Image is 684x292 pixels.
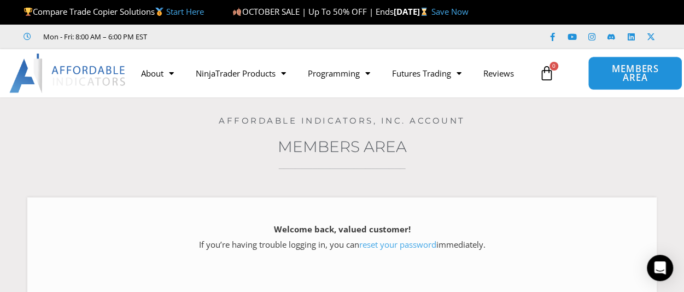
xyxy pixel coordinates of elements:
[588,56,682,90] a: MEMBERS AREA
[278,137,407,156] a: Members Area
[155,8,163,16] img: 🥇
[600,65,670,83] span: MEMBERS AREA
[472,61,525,86] a: Reviews
[46,222,638,253] p: If you’re having trouble logging in, you can immediately.
[523,57,571,89] a: 0
[359,239,436,250] a: reset your password
[420,8,428,16] img: ⌛
[233,8,241,16] img: 🍂
[274,224,411,235] strong: Welcome back, valued customer!
[162,31,326,42] iframe: Customer reviews powered by Trustpilot
[219,115,465,126] a: Affordable Indicators, Inc. Account
[549,62,558,71] span: 0
[232,6,393,17] span: OCTOBER SALE | Up To 50% OFF | Ends
[431,6,469,17] a: Save Now
[297,61,381,86] a: Programming
[381,61,472,86] a: Futures Trading
[647,255,673,281] div: Open Intercom Messenger
[185,61,297,86] a: NinjaTrader Products
[130,61,185,86] a: About
[40,30,147,43] span: Mon - Fri: 8:00 AM – 6:00 PM EST
[9,54,127,93] img: LogoAI | Affordable Indicators – NinjaTrader
[393,6,431,17] strong: [DATE]
[166,6,204,17] a: Start Here
[130,61,534,86] nav: Menu
[24,6,204,17] span: Compare Trade Copier Solutions
[24,8,32,16] img: 🏆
